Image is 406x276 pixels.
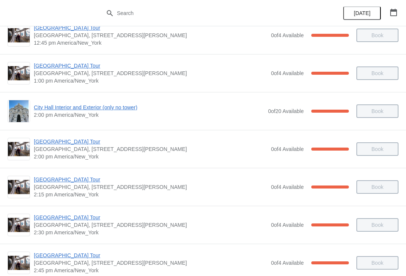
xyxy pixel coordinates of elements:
img: City Hall Tower Tour | City Hall Visitor Center, 1400 John F Kennedy Boulevard Suite 121, Philade... [8,142,30,157]
span: [GEOGRAPHIC_DATA] Tour [34,252,267,259]
span: [GEOGRAPHIC_DATA] Tour [34,176,267,183]
span: [GEOGRAPHIC_DATA], [STREET_ADDRESS][PERSON_NAME] [34,145,267,153]
span: 12:45 pm America/New_York [34,39,267,47]
span: 0 of 4 Available [271,260,304,266]
span: [GEOGRAPHIC_DATA] Tour [34,24,267,32]
span: 0 of 4 Available [271,222,304,228]
span: 1:00 pm America/New_York [34,77,267,84]
span: 0 of 4 Available [271,32,304,38]
span: [DATE] [354,10,370,16]
span: 2:00 pm America/New_York [34,153,267,160]
span: 0 of 4 Available [271,184,304,190]
span: 0 of 4 Available [271,146,304,152]
img: City Hall Interior and Exterior (only no tower) | | 2:00 pm America/New_York [9,100,29,122]
img: City Hall Tower Tour | City Hall Visitor Center, 1400 John F Kennedy Boulevard Suite 121, Philade... [8,256,30,270]
img: City Hall Tower Tour | City Hall Visitor Center, 1400 John F Kennedy Boulevard Suite 121, Philade... [8,28,30,43]
span: [GEOGRAPHIC_DATA], [STREET_ADDRESS][PERSON_NAME] [34,221,267,229]
input: Search [117,6,304,20]
span: 2:15 pm America/New_York [34,191,267,198]
span: 2:30 pm America/New_York [34,229,267,236]
span: [GEOGRAPHIC_DATA] Tour [34,214,267,221]
span: City Hall Interior and Exterior (only no tower) [34,104,264,111]
img: City Hall Tower Tour | City Hall Visitor Center, 1400 John F Kennedy Boulevard Suite 121, Philade... [8,66,30,81]
span: [GEOGRAPHIC_DATA], [STREET_ADDRESS][PERSON_NAME] [34,32,267,39]
span: 2:45 pm America/New_York [34,267,267,274]
span: 2:00 pm America/New_York [34,111,264,119]
button: [DATE] [343,6,381,20]
img: City Hall Tower Tour | City Hall Visitor Center, 1400 John F Kennedy Boulevard Suite 121, Philade... [8,218,30,232]
span: [GEOGRAPHIC_DATA] Tour [34,62,267,69]
span: [GEOGRAPHIC_DATA] Tour [34,138,267,145]
span: [GEOGRAPHIC_DATA], [STREET_ADDRESS][PERSON_NAME] [34,259,267,267]
span: [GEOGRAPHIC_DATA], [STREET_ADDRESS][PERSON_NAME] [34,69,267,77]
span: [GEOGRAPHIC_DATA], [STREET_ADDRESS][PERSON_NAME] [34,183,267,191]
span: 0 of 20 Available [268,108,304,114]
span: 0 of 4 Available [271,70,304,76]
img: City Hall Tower Tour | City Hall Visitor Center, 1400 John F Kennedy Boulevard Suite 121, Philade... [8,180,30,195]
